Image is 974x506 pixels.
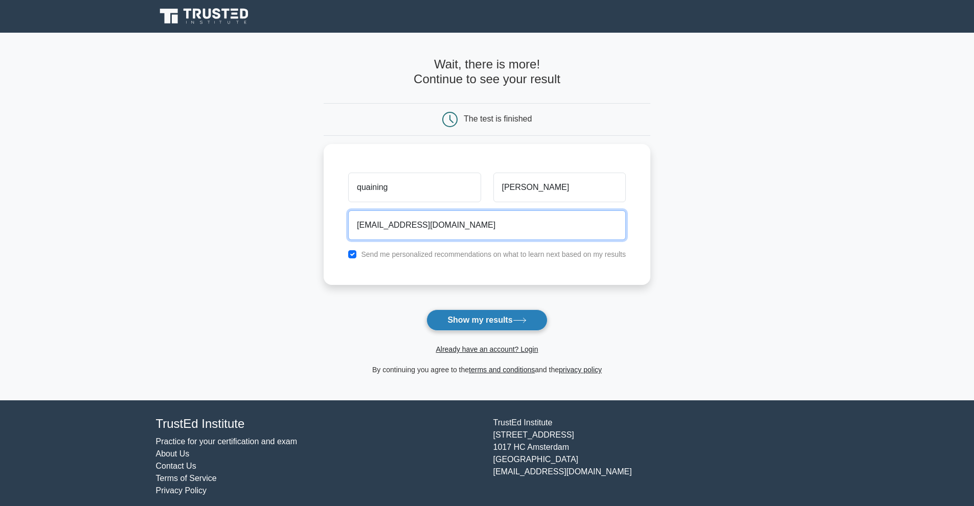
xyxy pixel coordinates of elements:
div: The test is finished [464,114,532,123]
h4: TrustEd Institute [156,417,481,431]
label: Send me personalized recommendations on what to learn next based on my results [361,250,626,258]
input: First name [348,173,481,202]
button: Show my results [426,309,547,331]
a: Already have an account? Login [436,345,538,353]
a: privacy policy [559,366,602,374]
a: Privacy Policy [156,486,207,495]
input: Email [348,210,626,240]
h4: Wait, there is more! Continue to see your result [324,57,650,87]
a: Terms of Service [156,474,217,483]
input: Last name [493,173,626,202]
a: About Us [156,449,190,458]
a: Contact Us [156,462,196,470]
div: By continuing you agree to the and the [318,364,656,376]
div: TrustEd Institute [STREET_ADDRESS] 1017 HC Amsterdam [GEOGRAPHIC_DATA] [EMAIL_ADDRESS][DOMAIN_NAME] [487,417,825,497]
a: terms and conditions [469,366,535,374]
a: Practice for your certification and exam [156,437,298,446]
